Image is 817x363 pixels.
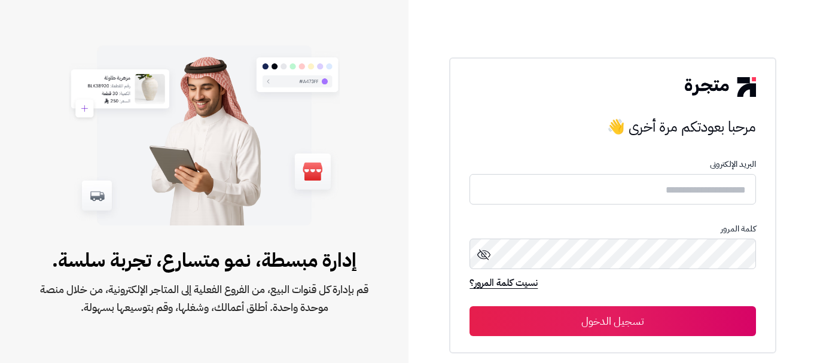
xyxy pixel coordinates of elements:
[685,77,755,96] img: logo-2.png
[470,160,755,169] p: البريد الإلكترونى
[38,280,370,316] span: قم بإدارة كل قنوات البيع، من الفروع الفعلية إلى المتاجر الإلكترونية، من خلال منصة موحدة واحدة. أط...
[38,246,370,274] span: إدارة مبسطة، نمو متسارع، تجربة سلسة.
[470,115,755,139] h3: مرحبا بعودتكم مرة أخرى 👋
[470,224,755,234] p: كلمة المرور
[470,306,755,336] button: تسجيل الدخول
[470,276,538,292] a: نسيت كلمة المرور؟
